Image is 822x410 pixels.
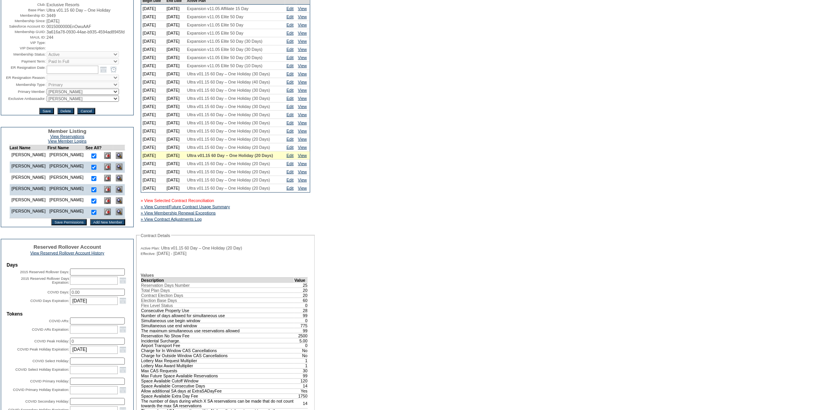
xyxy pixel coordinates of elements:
[294,288,308,293] td: 20
[141,251,156,256] span: Effective:
[294,373,308,379] td: 99
[141,184,165,192] td: [DATE]
[141,389,294,394] td: Allow additional SA days at ExtraSADayFee
[141,62,165,70] td: [DATE]
[294,298,308,303] td: 60
[119,325,127,334] a: Open the calendar popup.
[187,72,270,76] span: Ultra v01.15 60 Day – One Holiday (30 Days)
[294,277,308,283] td: Value
[141,103,165,111] td: [DATE]
[187,120,270,125] span: Ultra v01.15 60 Day – One Holiday (30 Days)
[141,29,165,37] td: [DATE]
[294,389,308,394] td: Yes
[47,8,111,12] span: Ultra v01.15 60 Day – One Holiday
[9,195,47,207] td: [PERSON_NAME]
[298,47,307,52] a: View
[287,80,294,84] a: Edit
[47,145,86,150] td: First Name
[287,23,294,27] a: Edit
[119,366,127,374] a: Open the calendar popup.
[47,290,69,294] label: COVID Days:
[294,338,308,343] td: 5.00
[298,96,307,101] a: View
[287,47,294,52] a: Edit
[141,13,165,21] td: [DATE]
[187,14,243,19] span: Expansion v11.05 Elite 50 Day
[13,388,69,392] label: COVID Primary Holiday Expiration:
[141,277,294,283] td: Description
[294,313,308,318] td: 99
[9,145,47,150] td: Last Name
[141,399,294,408] td: The number of days during which X SA reservations can be made that do not count towards the max S...
[298,72,307,76] a: View
[298,6,307,11] a: View
[50,134,84,139] a: View Reservations
[141,86,165,94] td: [DATE]
[9,207,47,218] td: [PERSON_NAME]
[165,94,185,103] td: [DATE]
[298,178,307,182] a: View
[298,14,307,19] a: View
[141,168,165,176] td: [DATE]
[187,178,270,182] span: Ultra v01.15 60 Day – One Holiday (20 Days)
[294,363,308,368] td: 1
[165,37,185,45] td: [DATE]
[104,164,111,170] img: Delete
[47,2,80,7] span: Exclusive Resorts
[287,63,294,68] a: Edit
[294,343,308,348] td: 0
[141,273,154,277] b: Values
[119,297,127,305] a: Open the calendar popup.
[287,31,294,35] a: Edit
[141,111,165,119] td: [DATE]
[157,251,187,256] span: [DATE] - [DATE]
[2,65,46,74] td: ER Resignation Date:
[165,45,185,54] td: [DATE]
[165,54,185,62] td: [DATE]
[9,184,47,195] td: [PERSON_NAME]
[77,108,95,114] input: Cancel
[298,88,307,92] a: View
[294,394,308,399] td: 1750
[141,308,294,313] td: Consecutive Property Use
[141,323,294,328] td: Simultaneous use end window
[187,129,270,133] span: Ultra v01.15 60 Day – One Holiday (30 Days)
[141,288,170,293] span: Total Plan Days
[141,127,165,135] td: [DATE]
[287,186,294,190] a: Edit
[165,86,185,94] td: [DATE]
[58,108,74,114] input: Delete
[287,104,294,109] a: Edit
[2,58,46,65] td: Payment Term:
[25,400,69,404] label: COVID Secondary Holiday:
[21,277,69,284] label: 2015 Reserved Rollover Days Expiration:
[116,175,122,181] img: View Dashboard
[47,173,86,184] td: [PERSON_NAME]
[298,112,307,117] a: View
[2,82,46,88] td: Membership Type:
[2,75,46,81] td: ER Resignation Reason:
[165,135,185,143] td: [DATE]
[165,143,185,152] td: [DATE]
[141,45,165,54] td: [DATE]
[9,173,47,184] td: [PERSON_NAME]
[141,313,294,318] td: Number of days allowed for simultaneous use
[2,13,46,18] td: Membership ID:
[187,96,270,101] span: Ultra v01.15 60 Day – One Holiday (30 Days)
[187,31,243,35] span: Expansion v11.05 Elite 50 Day
[30,251,105,255] a: View Reserved Rollover Account History
[141,338,294,343] td: Incidental Surcharge.
[141,94,165,103] td: [DATE]
[141,37,165,45] td: [DATE]
[116,152,122,159] img: View Dashboard
[47,150,86,162] td: [PERSON_NAME]
[39,108,54,114] input: Save
[141,368,294,373] td: Max CAS Requests
[104,186,111,193] img: Delete
[141,379,294,384] td: Space Available Cutoff Window
[141,293,183,298] span: Contract Election Days
[165,29,185,37] td: [DATE]
[7,262,128,268] td: Days
[165,70,185,78] td: [DATE]
[33,359,69,363] label: COVID Select Holiday:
